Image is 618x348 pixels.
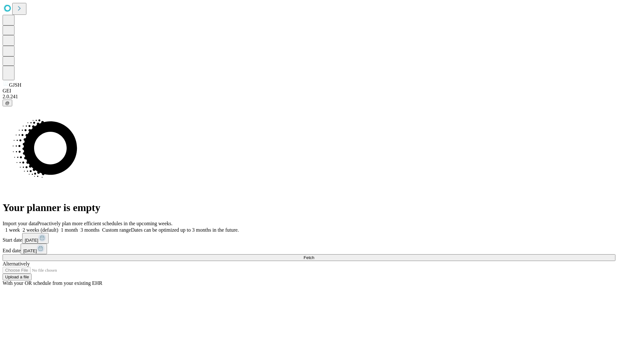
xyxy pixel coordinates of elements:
div: 2.0.241 [3,94,615,100]
h1: Your planner is empty [3,202,615,214]
button: @ [3,100,12,106]
span: Import your data [3,221,37,226]
div: GEI [3,88,615,94]
div: End date [3,244,615,254]
button: Upload a file [3,274,32,280]
button: [DATE] [22,233,49,244]
button: [DATE] [21,244,47,254]
span: GJSH [9,82,21,88]
div: Start date [3,233,615,244]
span: @ [5,101,10,105]
span: Proactively plan more efficient schedules in the upcoming weeks. [37,221,173,226]
span: 1 week [5,227,20,233]
span: [DATE] [23,248,37,253]
span: 3 months [80,227,99,233]
span: 2 weeks (default) [23,227,58,233]
span: With your OR schedule from your existing EHR [3,280,102,286]
span: Alternatively [3,261,30,266]
span: [DATE] [25,238,38,243]
span: Dates can be optimized up to 3 months in the future. [131,227,239,233]
span: Fetch [304,255,314,260]
span: 1 month [61,227,78,233]
span: Custom range [102,227,131,233]
button: Fetch [3,254,615,261]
